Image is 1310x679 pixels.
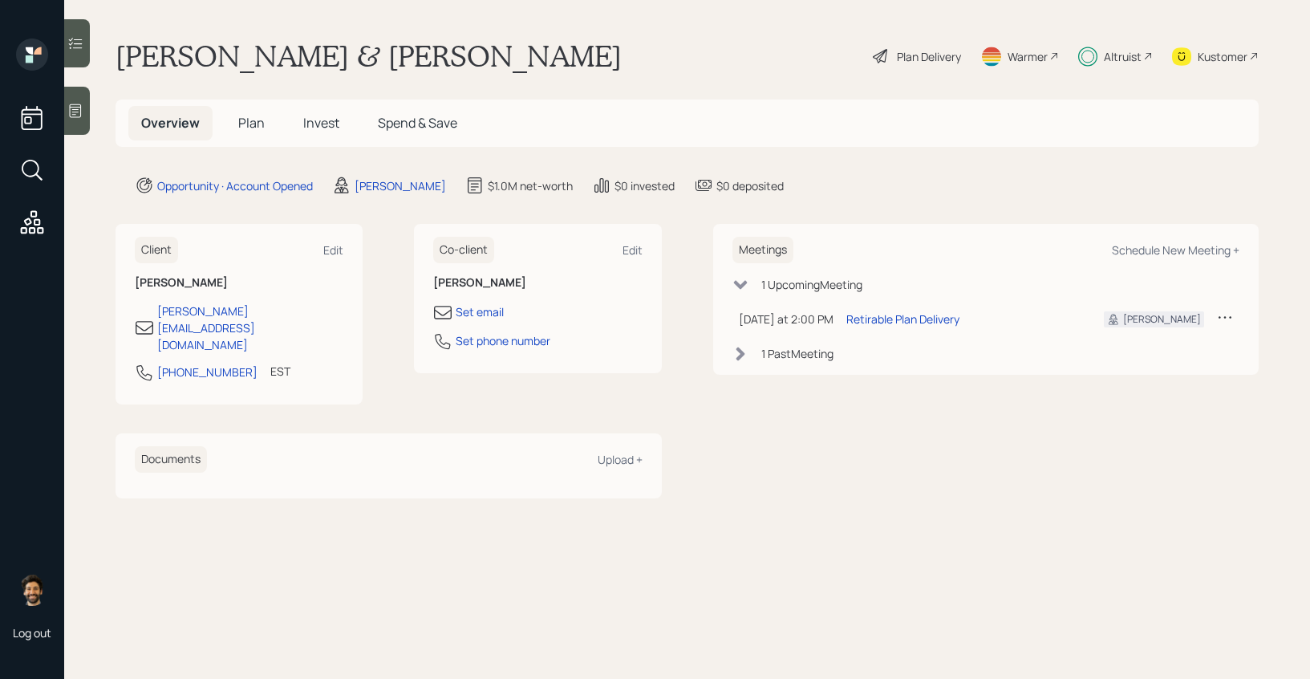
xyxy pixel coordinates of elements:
[614,177,675,194] div: $0 invested
[1112,242,1239,258] div: Schedule New Meeting +
[270,363,290,380] div: EST
[433,276,642,290] h6: [PERSON_NAME]
[13,625,51,640] div: Log out
[1104,48,1142,65] div: Altruist
[238,114,265,132] span: Plan
[761,345,833,362] div: 1 Past Meeting
[157,303,343,353] div: [PERSON_NAME][EMAIL_ADDRESS][DOMAIN_NAME]
[732,237,793,263] h6: Meetings
[761,276,862,293] div: 1 Upcoming Meeting
[323,242,343,258] div: Edit
[16,574,48,606] img: eric-schwartz-headshot.png
[623,242,643,258] div: Edit
[897,48,961,65] div: Plan Delivery
[716,177,784,194] div: $0 deposited
[116,39,622,74] h1: [PERSON_NAME] & [PERSON_NAME]
[157,177,313,194] div: Opportunity · Account Opened
[157,364,258,380] div: [PHONE_NUMBER]
[135,237,178,263] h6: Client
[456,332,550,349] div: Set phone number
[488,177,573,194] div: $1.0M net-worth
[1198,48,1247,65] div: Kustomer
[739,311,833,327] div: [DATE] at 2:00 PM
[141,114,200,132] span: Overview
[355,177,446,194] div: [PERSON_NAME]
[1123,312,1201,327] div: [PERSON_NAME]
[456,303,504,320] div: Set email
[135,276,343,290] h6: [PERSON_NAME]
[846,311,959,327] div: Retirable Plan Delivery
[598,452,643,467] div: Upload +
[1008,48,1048,65] div: Warmer
[378,114,457,132] span: Spend & Save
[303,114,339,132] span: Invest
[433,237,494,263] h6: Co-client
[135,446,207,473] h6: Documents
